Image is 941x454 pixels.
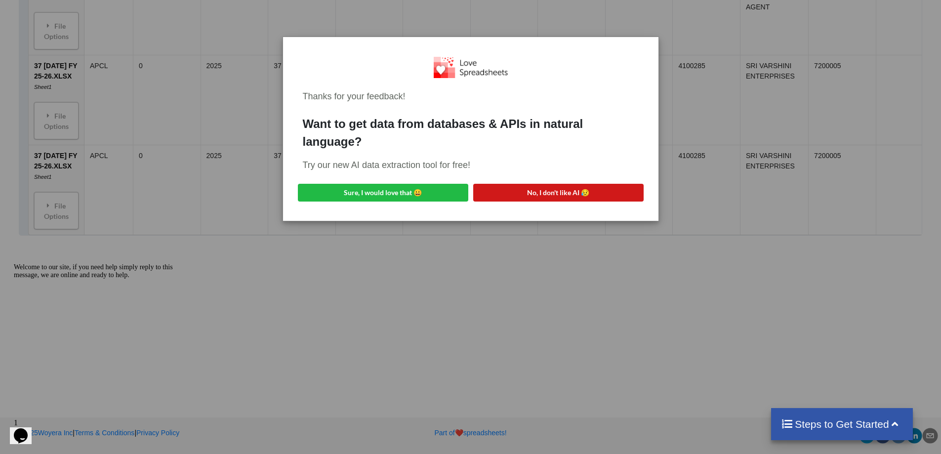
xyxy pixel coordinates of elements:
button: No, I don't like AI 😥 [473,184,644,202]
iframe: chat widget [10,414,41,444]
button: Sure, I would love that 😀 [298,184,468,202]
div: Thanks for your feedback! [303,90,639,103]
iframe: chat widget [10,259,188,410]
span: Welcome to our site, if you need help simply reply to this message, we are online and ready to help. [4,4,163,19]
img: Logo.png [434,57,508,78]
div: Welcome to our site, if you need help simply reply to this message, we are online and ready to help. [4,4,182,20]
div: Want to get data from databases & APIs in natural language? [303,115,639,151]
div: Try our new AI data extraction tool for free! [303,159,639,172]
h4: Steps to Get Started [781,418,903,430]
